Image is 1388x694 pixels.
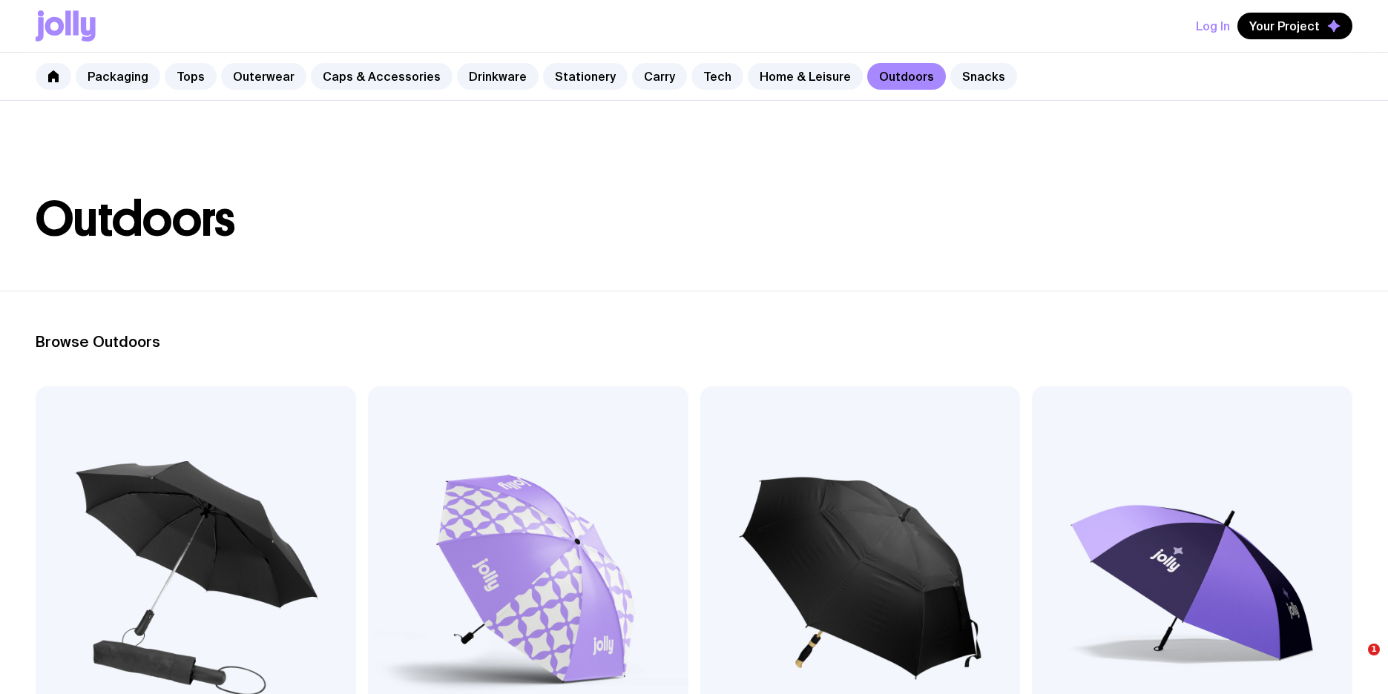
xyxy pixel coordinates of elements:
[867,63,946,90] a: Outdoors
[1368,644,1380,655] span: 1
[36,333,1352,351] h2: Browse Outdoors
[221,63,306,90] a: Outerwear
[1338,644,1373,679] iframe: Intercom live chat
[691,63,743,90] a: Tech
[76,63,160,90] a: Packaging
[165,63,217,90] a: Tops
[543,63,628,90] a: Stationery
[1249,19,1320,33] span: Your Project
[950,63,1017,90] a: Snacks
[311,63,453,90] a: Caps & Accessories
[1237,13,1352,39] button: Your Project
[748,63,863,90] a: Home & Leisure
[632,63,687,90] a: Carry
[36,196,1352,243] h1: Outdoors
[1196,13,1230,39] button: Log In
[457,63,539,90] a: Drinkware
